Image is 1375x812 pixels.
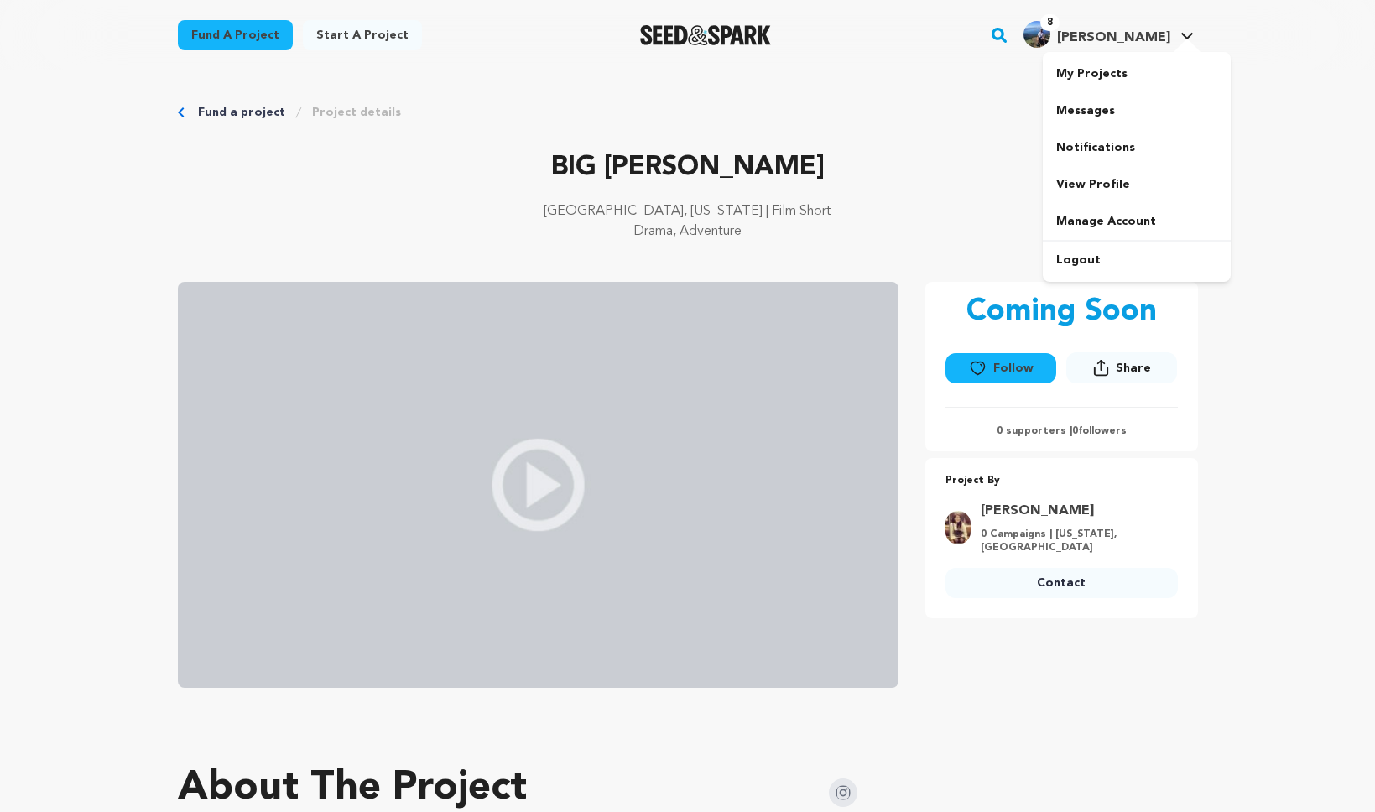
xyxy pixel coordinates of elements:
p: [GEOGRAPHIC_DATA], [US_STATE] | Film Short [178,201,1198,221]
a: My Projects [1043,55,1231,92]
a: Manage Account [1043,203,1231,240]
a: Messages [1043,92,1231,129]
a: Goto Donna Mae Foronda profile [981,501,1168,521]
a: Erik P.'s Profile [1020,18,1197,48]
a: View Profile [1043,166,1231,203]
span: 0 [1072,426,1078,436]
a: Project details [312,104,401,121]
p: Coming Soon [966,295,1157,329]
h1: About The Project [178,768,527,809]
div: Breadcrumb [178,104,1198,121]
a: Seed&Spark Homepage [640,25,772,45]
p: Project By [945,471,1178,491]
button: Follow [945,353,1056,383]
img: Seed&Spark Instagram Icon [829,778,857,807]
span: [PERSON_NAME] [1057,31,1170,44]
span: Erik P.'s Profile [1020,18,1197,53]
div: Erik P.'s Profile [1023,21,1170,48]
img: video_placeholder.jpg [178,282,898,688]
span: Share [1116,360,1151,377]
a: Fund a project [198,104,285,121]
p: Drama, Adventure [178,221,1198,242]
p: 0 supporters | followers [945,424,1178,438]
img: picture.jpeg [1023,21,1050,48]
span: 8 [1040,14,1060,31]
a: Logout [1043,242,1231,278]
p: BIG [PERSON_NAME] [178,148,1198,188]
span: Share [1066,352,1177,390]
img: Seed&Spark Logo Dark Mode [640,25,772,45]
a: Start a project [303,20,422,50]
img: 1150235_10202030855027073_1450084974_n.jpg [945,511,971,544]
button: Share [1066,352,1177,383]
p: 0 Campaigns | [US_STATE], [GEOGRAPHIC_DATA] [981,528,1168,554]
a: Notifications [1043,129,1231,166]
a: Contact [945,568,1178,598]
a: Fund a project [178,20,293,50]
